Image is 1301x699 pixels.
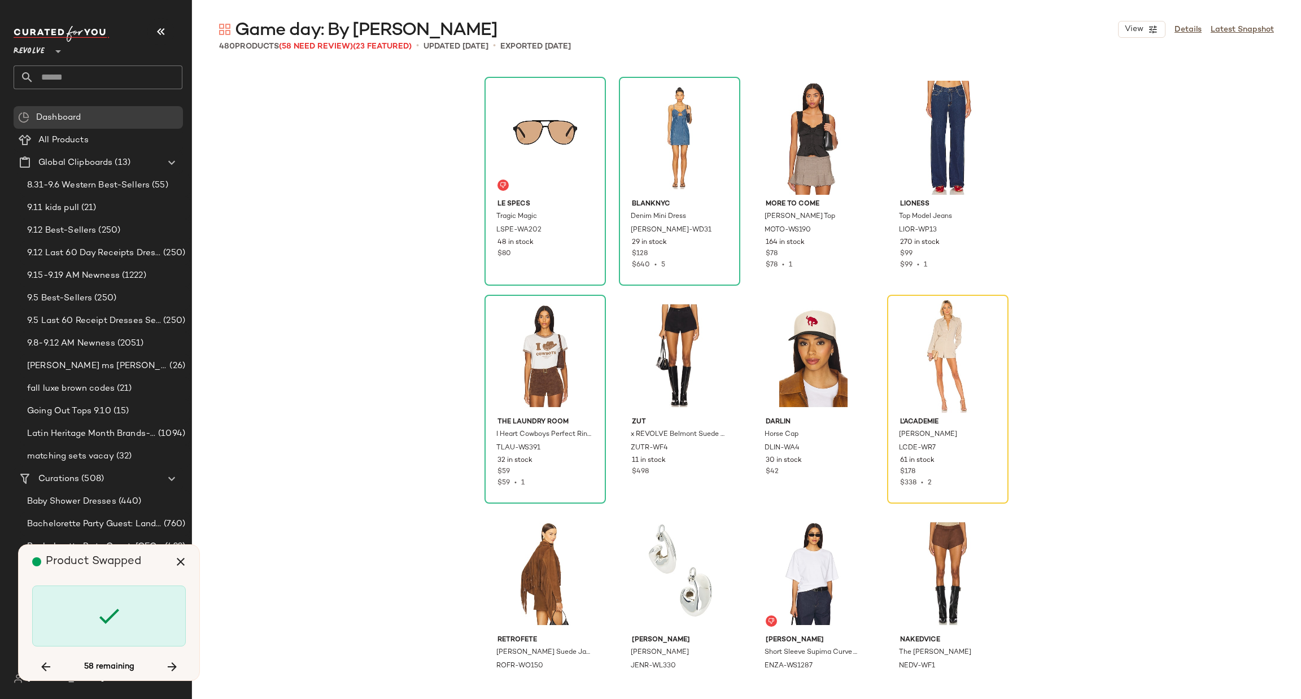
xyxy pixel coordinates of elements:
a: Details [1175,24,1202,36]
span: ZUTR-WF4 [631,443,668,453]
span: (250) [92,292,116,305]
span: L'Academie [900,417,996,427]
span: Short Sleeve Supima Curve Tee [765,648,860,658]
span: ZUT [632,417,727,427]
span: $99 [900,249,913,259]
span: (21) [79,202,97,215]
span: Darlin [766,417,861,427]
span: MOTO-WS190 [765,225,811,235]
span: Going Out Tops 9.10 [27,405,111,418]
span: (422) [163,540,185,553]
img: svg%3e [768,618,775,624]
span: • [778,261,789,269]
span: 11 in stock [632,456,666,466]
img: BLAN-WD31_V1.jpg [623,81,736,195]
span: Top Model Jeans [899,212,952,222]
span: View [1124,25,1143,34]
span: 9.5 Best-Sellers [27,292,92,305]
span: ROFR-WO150 [496,661,543,671]
img: JENR-WL330_V1.jpg [623,517,736,631]
img: svg%3e [500,182,507,189]
span: 2 [928,479,932,487]
span: 9.5 Last 60 Receipt Dresses Selling [27,314,161,327]
span: [PERSON_NAME] [631,648,689,658]
span: Latin Heritage Month Brands- DO NOT DELETE [27,427,156,440]
span: $128 [632,249,648,259]
span: DLIN-WA4 [765,443,800,453]
span: [PERSON_NAME]-WD31 [631,225,711,235]
span: Game day: By [PERSON_NAME] [235,19,497,42]
p: Exported [DATE] [500,41,571,53]
span: Horse Cap [765,430,798,440]
span: (760) [161,518,185,531]
span: 32 in stock [497,456,532,466]
span: Bachelorette Party Guest: Landing Page [27,518,161,531]
span: 5 [661,261,665,269]
img: DLIN-WA4_V1.jpg [757,299,870,413]
span: (250) [161,247,185,260]
span: Le Specs [497,199,593,209]
span: $640 [632,261,650,269]
span: Global Clipboards [38,156,112,169]
span: Revolve [14,38,45,59]
span: 270 in stock [900,238,940,248]
span: 30 in stock [766,456,802,466]
span: ENZA-WS1287 [765,661,813,671]
span: 9.15-9.19 AM Newness [27,269,120,282]
img: ZUTR-WF4_V1.jpg [623,299,736,413]
span: LSPE-WA202 [496,225,542,235]
span: 8.31-9.6 Western Best-Sellers [27,179,150,192]
span: The [PERSON_NAME] [899,648,971,658]
span: (1094) [156,427,185,440]
span: 164 in stock [766,238,805,248]
span: 1 [789,261,792,269]
span: retrofete [497,635,593,645]
span: (1222) [120,269,146,282]
img: ROFR-WO150_V1.jpg [488,517,602,631]
span: JENR-WL330 [631,661,676,671]
span: • [493,40,496,53]
span: LIOR-WP13 [899,225,937,235]
span: Nakedvice [900,635,996,645]
span: • [913,261,924,269]
span: (508) [79,473,104,486]
span: 29 in stock [632,238,667,248]
span: (13) [112,156,130,169]
span: (23 Featured) [353,42,412,51]
img: svg%3e [219,24,230,35]
span: MORE TO COME [766,199,861,209]
span: TLAU-WS391 [496,443,540,453]
span: $338 [900,479,916,487]
span: Tragic Magic [496,212,537,222]
span: Product Swapped [46,556,141,567]
span: (250) [161,314,185,327]
span: NEDV-WF1 [899,661,935,671]
img: svg%3e [18,112,29,123]
img: LCDE-WR7_V1.jpg [891,299,1005,413]
span: 480 [219,42,235,51]
span: $78 [766,249,778,259]
img: LIOR-WP13_V1.jpg [891,81,1005,195]
span: 1 [924,261,927,269]
span: • [916,479,928,487]
span: • [510,479,521,487]
span: Curations [38,473,79,486]
span: 9.11 kids pull [27,202,79,215]
img: LSPE-WA202_V1.jpg [488,81,602,195]
span: 58 remaining [84,662,134,672]
span: • [650,261,661,269]
span: (58 Need Review) [279,42,353,51]
span: $78 [766,261,778,269]
span: (2051) [115,337,144,350]
span: [PERSON_NAME] [766,635,861,645]
span: 61 in stock [900,456,935,466]
span: (250) [96,224,120,237]
span: [PERSON_NAME] [632,635,727,645]
span: $80 [497,249,511,259]
span: $59 [497,479,510,487]
span: Dashboard [36,111,81,124]
span: • [416,40,419,53]
span: $59 [497,467,510,477]
span: Denim Mini Dress [631,212,686,222]
span: $178 [900,467,915,477]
